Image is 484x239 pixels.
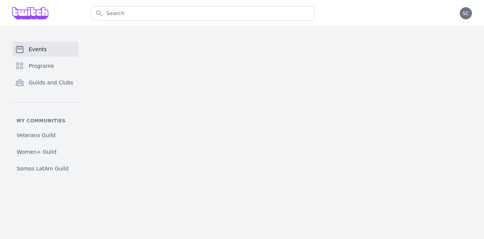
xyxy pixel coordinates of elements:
[12,58,79,73] a: Programs
[29,45,47,53] span: Events
[12,162,79,175] a: Somos LatAm Guild
[12,7,48,19] img: Grove
[460,7,472,19] button: SC
[17,148,56,156] span: Women+ Guild
[17,165,68,172] span: Somos LatAm Guild
[12,42,79,57] a: Events
[29,62,54,70] span: Programs
[462,11,470,16] span: SC
[91,6,315,20] input: Search
[12,128,79,142] a: Veterans Guild
[12,75,79,90] a: Guilds and Clubs
[12,118,79,124] p: My communities
[12,145,79,159] a: Women+ Guild
[17,131,56,139] span: Veterans Guild
[29,79,73,86] span: Guilds and Clubs
[12,42,79,175] nav: Sidebar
